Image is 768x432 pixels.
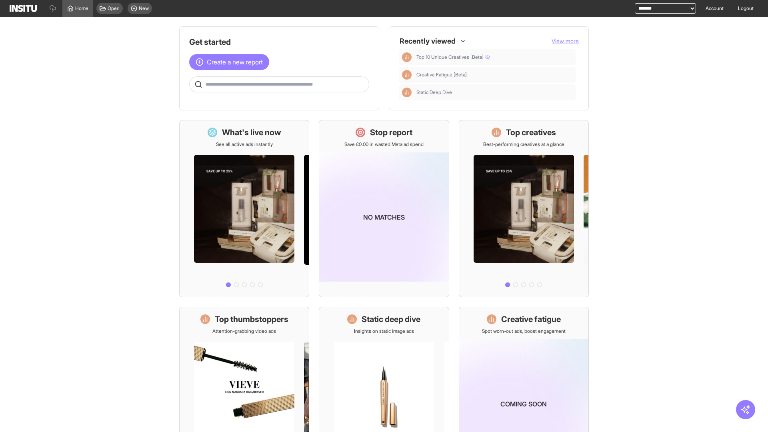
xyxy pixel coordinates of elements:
[459,120,589,297] a: Top creativesBest-performing creatives at a glance
[319,152,448,282] img: coming-soon-gradient_kfitwp.png
[416,54,490,60] span: Top 10 Unique Creatives [Beta]
[207,57,263,67] span: Create a new report
[552,38,579,44] span: View more
[216,141,273,148] p: See all active ads instantly
[416,72,572,78] span: Creative Fatigue [Beta]
[215,314,288,325] h1: Top thumbstoppers
[552,37,579,45] button: View more
[402,52,412,62] div: Insights
[319,120,449,297] a: Stop reportSave £0.00 in wasted Meta ad spendNo matches
[108,5,120,12] span: Open
[363,212,405,222] p: No matches
[139,5,149,12] span: New
[416,89,572,96] span: Static Deep Dive
[416,89,452,96] span: Static Deep Dive
[416,72,467,78] span: Creative Fatigue [Beta]
[179,120,309,297] a: What's live nowSee all active ads instantly
[222,127,281,138] h1: What's live now
[362,314,420,325] h1: Static deep dive
[189,36,369,48] h1: Get started
[402,70,412,80] div: Insights
[370,127,412,138] h1: Stop report
[483,141,564,148] p: Best-performing creatives at a glance
[75,5,88,12] span: Home
[416,54,572,60] span: Top 10 Unique Creatives [Beta]
[402,88,412,97] div: Insights
[189,54,269,70] button: Create a new report
[212,328,276,334] p: Attention-grabbing video ads
[10,5,37,12] img: Logo
[506,127,556,138] h1: Top creatives
[354,328,414,334] p: Insights on static image ads
[344,141,424,148] p: Save £0.00 in wasted Meta ad spend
